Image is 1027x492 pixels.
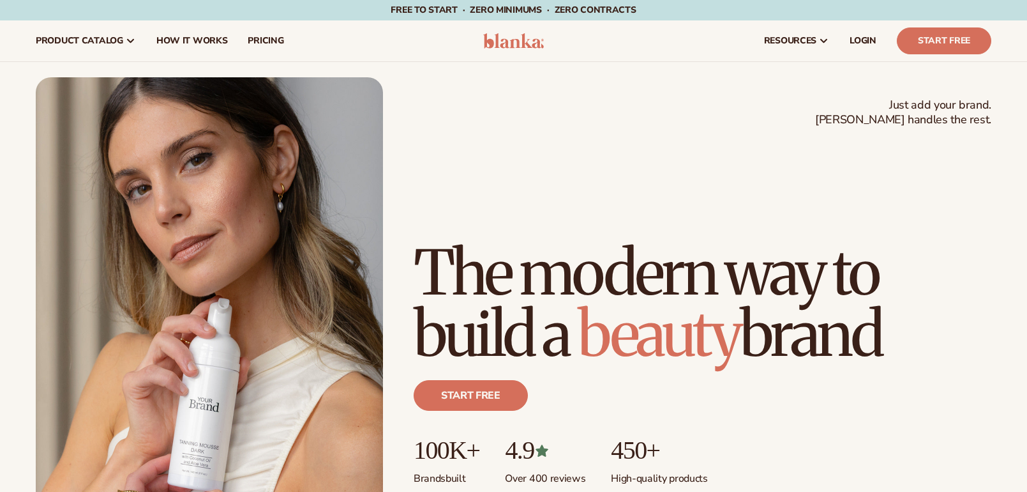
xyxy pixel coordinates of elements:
a: LOGIN [839,20,887,61]
a: product catalog [26,20,146,61]
a: resources [754,20,839,61]
a: Start Free [897,27,991,54]
span: resources [764,36,816,46]
p: 100K+ [414,436,479,465]
span: product catalog [36,36,123,46]
p: 4.9 [505,436,585,465]
a: pricing [237,20,294,61]
span: Free to start · ZERO minimums · ZERO contracts [391,4,636,16]
span: Just add your brand. [PERSON_NAME] handles the rest. [815,98,991,128]
p: 450+ [611,436,707,465]
h1: The modern way to build a brand [414,242,991,365]
span: How It Works [156,36,228,46]
p: Brands built [414,465,479,486]
p: Over 400 reviews [505,465,585,486]
span: beauty [578,296,740,373]
a: Start free [414,380,528,411]
img: logo [483,33,544,49]
a: How It Works [146,20,238,61]
p: High-quality products [611,465,707,486]
span: LOGIN [850,36,876,46]
span: pricing [248,36,283,46]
